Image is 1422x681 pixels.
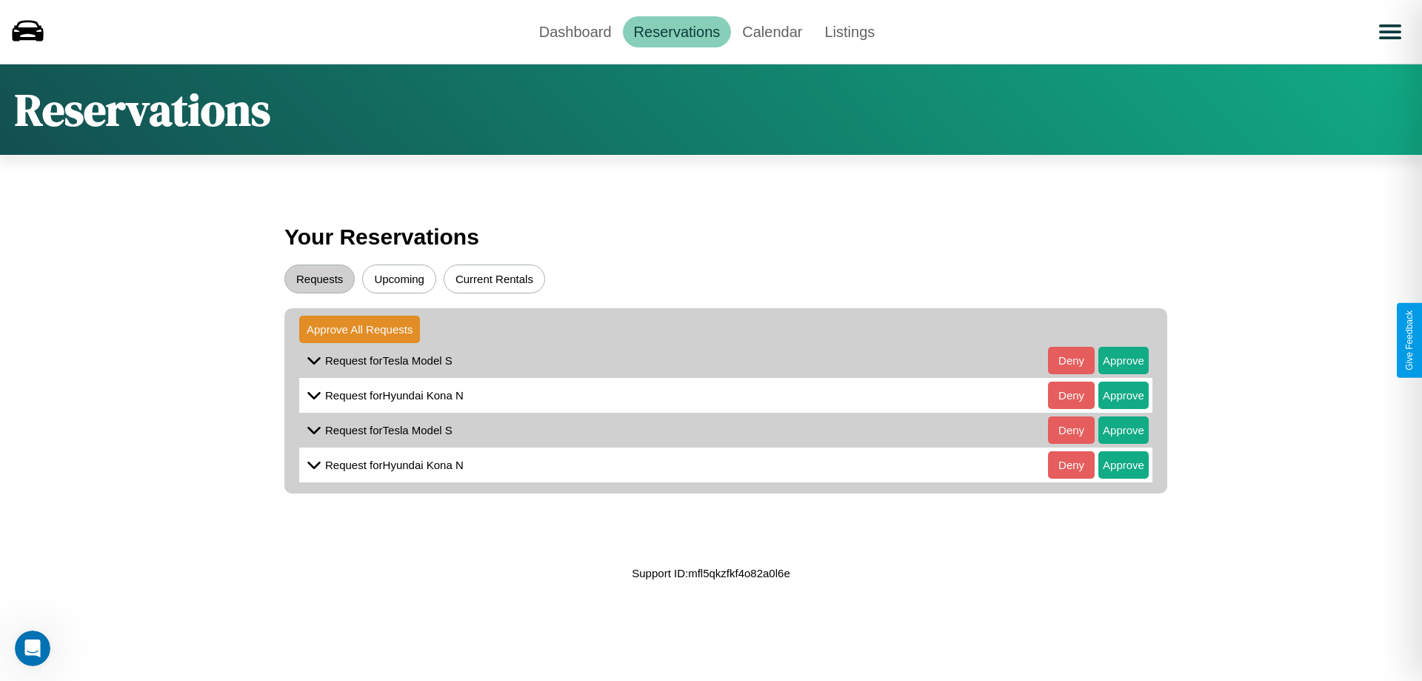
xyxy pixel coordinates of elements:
[1048,382,1095,409] button: Deny
[813,16,886,47] a: Listings
[528,16,623,47] a: Dashboard
[15,79,270,140] h1: Reservations
[632,563,790,583] p: Support ID: mfl5qkzfkf4o82a0l6e
[1404,310,1415,371] div: Give Feedback
[284,265,355,293] button: Requests
[1098,416,1149,444] button: Approve
[1098,382,1149,409] button: Approve
[325,420,453,440] p: Request for Tesla Model S
[444,265,545,293] button: Current Rentals
[1048,347,1095,374] button: Deny
[623,16,732,47] a: Reservations
[325,385,464,405] p: Request for Hyundai Kona N
[15,631,50,666] iframe: Intercom live chat
[299,316,420,343] button: Approve All Requests
[1098,347,1149,374] button: Approve
[1098,451,1149,479] button: Approve
[325,351,453,371] p: Request for Tesla Model S
[1369,11,1411,53] button: Open menu
[731,16,813,47] a: Calendar
[1048,416,1095,444] button: Deny
[325,455,464,475] p: Request for Hyundai Kona N
[362,265,436,293] button: Upcoming
[1048,451,1095,479] button: Deny
[284,217,1138,257] h3: Your Reservations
